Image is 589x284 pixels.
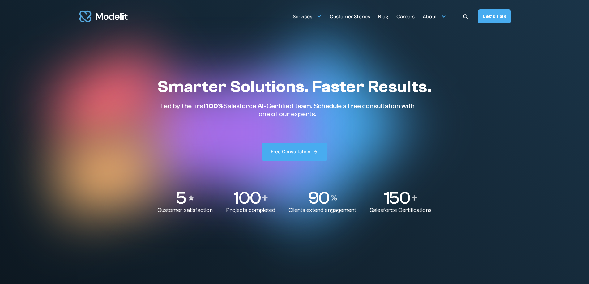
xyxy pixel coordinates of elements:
[330,11,370,23] div: Customer Stories
[313,149,318,155] img: arrow right
[308,189,329,207] p: 90
[293,11,312,23] div: Services
[78,7,129,26] a: home
[378,11,388,23] div: Blog
[396,10,415,22] a: Careers
[384,189,410,207] p: 150
[262,195,268,201] img: Plus
[396,11,415,23] div: Careers
[157,102,418,118] p: Led by the first Salesforce AI-Certified team. Schedule a free consultation with one of our experts.
[226,207,275,214] p: Projects completed
[478,9,511,23] a: Let’s Talk
[412,195,417,201] img: Plus
[330,10,370,22] a: Customer Stories
[262,143,328,161] a: Free Consultation
[78,7,129,26] img: modelit logo
[483,13,506,20] div: Let’s Talk
[157,77,431,97] h1: Smarter Solutions. Faster Results.
[176,189,186,207] p: 5
[288,207,356,214] p: Clients extend engagement
[423,10,446,22] div: About
[331,195,337,201] img: Percentage
[293,10,322,22] div: Services
[370,207,432,214] p: Salesforce Certifications
[187,194,195,201] img: Stars
[423,11,437,23] div: About
[206,102,224,110] span: 100%
[157,207,213,214] p: Customer satisfaction
[233,189,260,207] p: 100
[271,149,310,155] div: Free Consultation
[378,10,388,22] a: Blog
